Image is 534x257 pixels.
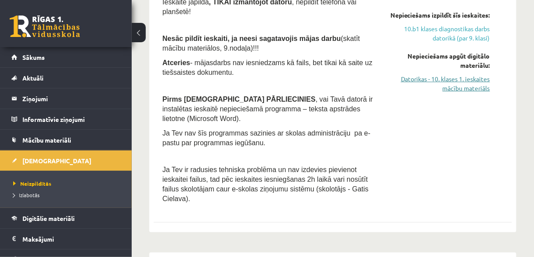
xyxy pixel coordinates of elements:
b: Atceries [162,59,190,66]
a: 10.b1 klases diagnostikas darbs datorikā (par 9. klasi) [390,24,490,43]
a: Maksājumi [11,229,121,249]
span: Sākums [22,53,45,61]
span: (skatīt mācību materiālos, 9.nodaļa)!!! [162,35,360,52]
a: Rīgas 1. Tālmācības vidusskola [10,15,80,37]
a: Neizpildītās [13,180,123,187]
div: Nepieciešams apgūt digitālo materiālu: [390,51,490,70]
span: Ja Tev ir radusies tehniska problēma un nav izdevies pievienot ieskaitei failus, tad pēc ieskaite... [162,166,369,202]
span: Mācību materiāli [22,136,71,144]
div: Nepieciešams izpildīt šīs ieskaites: [390,11,490,20]
span: - mājasdarbs nav iesniedzams kā fails, bet tikai kā saite uz tiešsaistes dokumentu. [162,59,372,76]
span: Digitālie materiāli [22,214,75,222]
legend: Maksājumi [22,229,121,249]
a: Izlabotās [13,191,123,199]
span: [DEMOGRAPHIC_DATA] [22,157,91,165]
a: [DEMOGRAPHIC_DATA] [11,151,121,171]
a: Datorikas - 10. klases 1. ieskaites mācību materiāls [390,74,490,93]
a: Mācību materiāli [11,130,121,150]
a: Sākums [11,47,121,67]
a: Ziņojumi [11,88,121,109]
span: Neizpildītās [13,180,51,187]
span: Aktuāli [22,74,43,82]
legend: Ziņojumi [22,88,121,109]
a: Aktuāli [11,68,121,88]
span: , vai Tavā datorā ir instalētas ieskaitē nepieciešamā programma – teksta apstrādes lietotne (Micr... [162,95,373,122]
span: Izlabotās [13,191,40,198]
span: Ja Tev nav šīs programmas sazinies ar skolas administrāciju pa e-pastu par programmas iegūšanu. [162,129,371,147]
span: Nesāc pildīt ieskaiti, ja neesi sagatavojis mājas darbu [162,35,341,42]
a: Informatīvie ziņojumi [11,109,121,129]
span: Pirms [DEMOGRAPHIC_DATA] PĀRLIECINIES [162,95,316,103]
a: Digitālie materiāli [11,208,121,228]
legend: Informatīvie ziņojumi [22,109,121,129]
